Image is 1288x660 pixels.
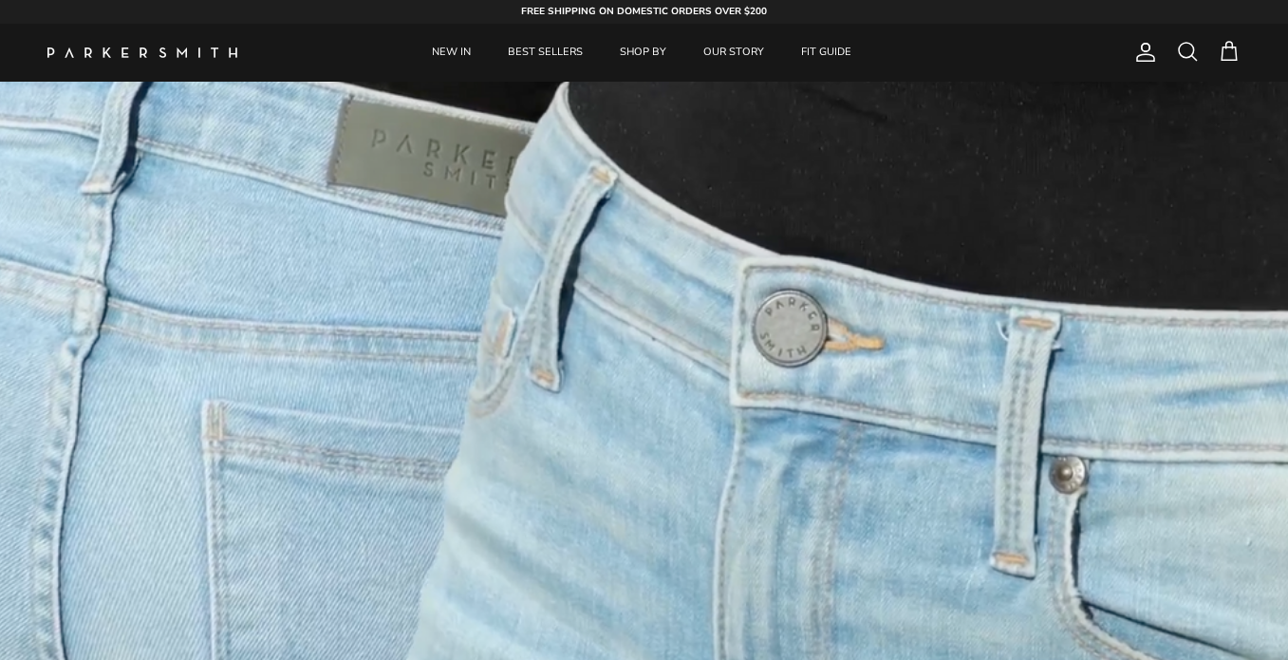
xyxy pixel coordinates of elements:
[415,24,488,82] a: NEW IN
[603,24,683,82] a: SHOP BY
[47,47,237,58] a: Parker Smith
[521,5,767,18] strong: FREE SHIPPING ON DOMESTIC ORDERS OVER $200
[686,24,781,82] a: OUR STORY
[491,24,600,82] a: BEST SELLERS
[1127,41,1157,64] a: Account
[784,24,868,82] a: FIT GUIDE
[283,24,1001,82] div: Primary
